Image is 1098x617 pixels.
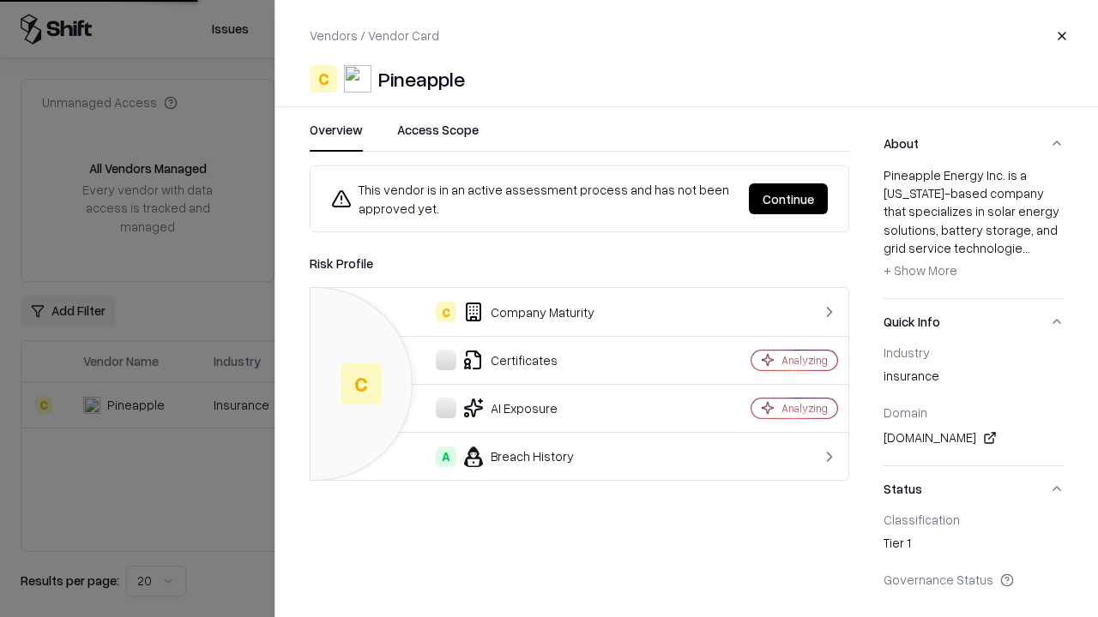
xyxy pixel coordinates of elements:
[884,299,1064,344] button: Quick Info
[749,183,828,214] button: Continue
[884,344,1064,465] div: Quick Info
[884,367,1064,391] div: insurance
[310,65,337,93] div: C
[436,446,456,467] div: A
[884,257,957,285] button: + Show More
[1023,240,1030,255] span: ...
[310,253,849,273] div: Risk Profile
[781,401,828,416] div: Analyzing
[884,466,1064,512] button: Status
[884,572,1064,587] div: Governance Status
[324,302,691,322] div: Company Maturity
[378,65,465,93] div: Pineapple
[884,166,1064,298] div: About
[884,262,957,278] span: + Show More
[884,512,1064,527] div: Classification
[344,65,371,93] img: Pineapple
[341,363,382,404] div: C
[781,353,828,368] div: Analyzing
[324,350,691,370] div: Certificates
[884,344,1064,360] div: Industry
[397,121,479,152] button: Access Scope
[310,27,439,45] p: Vendors / Vendor Card
[324,398,691,418] div: AI Exposure
[324,446,691,467] div: Breach History
[884,404,1064,420] div: Domain
[884,166,1064,285] div: Pineapple Energy Inc. is a [US_STATE]-based company that specializes in solar energy solutions, b...
[884,121,1064,166] button: About
[310,121,363,152] button: Overview
[436,302,456,322] div: C
[331,180,735,218] div: This vendor is in an active assessment process and has not been approved yet.
[884,428,1064,448] div: [DOMAIN_NAME]
[884,534,1064,558] div: Tier 1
